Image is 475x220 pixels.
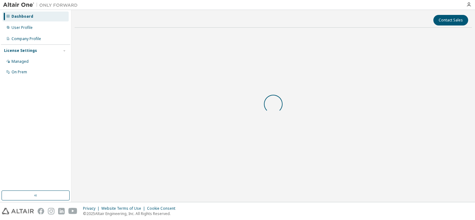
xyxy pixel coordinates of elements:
[12,36,41,41] div: Company Profile
[83,211,179,216] p: © 2025 Altair Engineering, Inc. All Rights Reserved.
[4,48,37,53] div: License Settings
[2,208,34,214] img: altair_logo.svg
[12,59,29,64] div: Managed
[12,14,33,19] div: Dashboard
[147,206,179,211] div: Cookie Consent
[83,206,101,211] div: Privacy
[3,2,81,8] img: Altair One
[58,208,65,214] img: linkedin.svg
[38,208,44,214] img: facebook.svg
[12,25,33,30] div: User Profile
[101,206,147,211] div: Website Terms of Use
[12,70,27,75] div: On Prem
[68,208,77,214] img: youtube.svg
[48,208,54,214] img: instagram.svg
[433,15,468,25] button: Contact Sales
